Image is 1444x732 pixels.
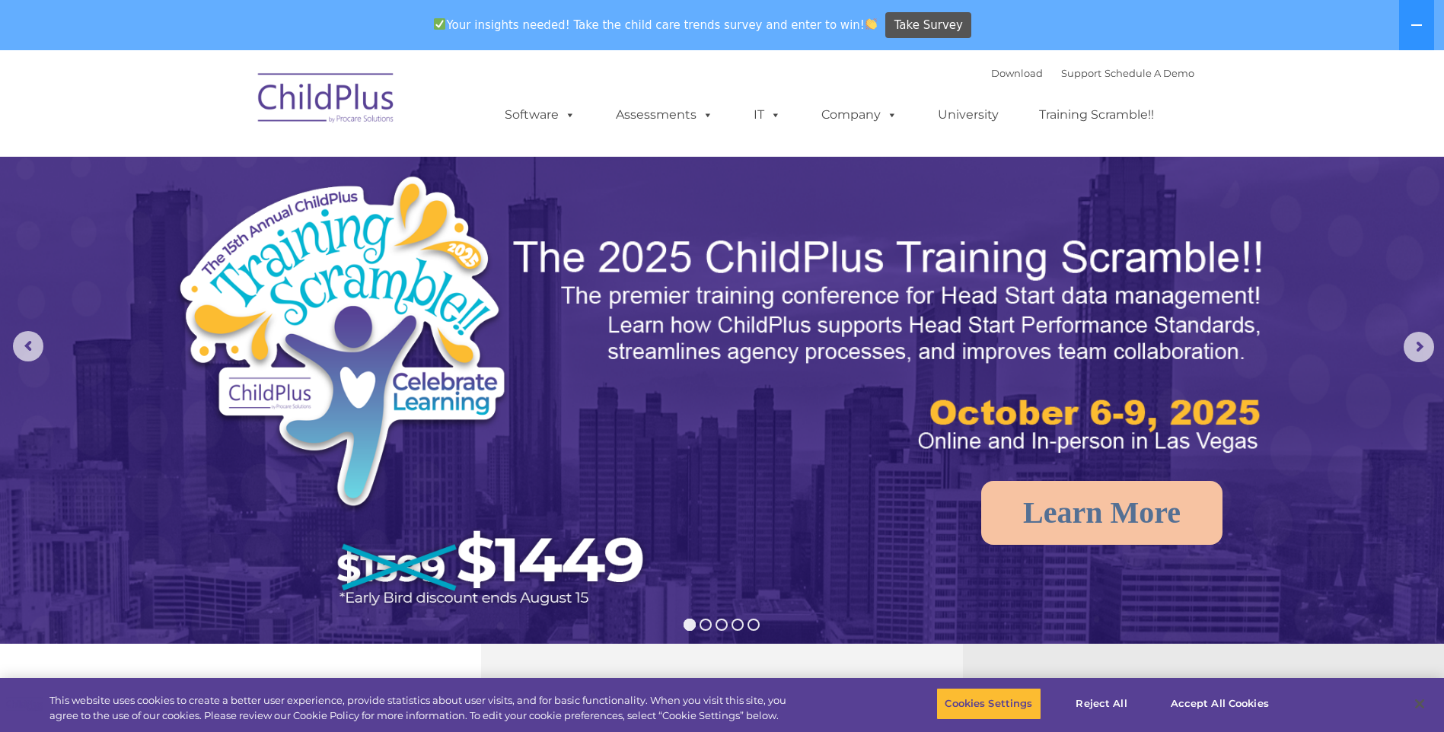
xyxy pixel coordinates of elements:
[894,12,963,39] span: Take Survey
[1162,688,1277,720] button: Accept All Cookies
[981,481,1222,545] a: Learn More
[212,163,276,174] span: Phone number
[428,10,884,40] span: Your insights needed! Take the child care trends survey and enter to win!
[250,62,403,138] img: ChildPlus by Procare Solutions
[991,67,1194,79] font: |
[434,18,445,30] img: ✅
[923,100,1014,130] a: University
[1061,67,1101,79] a: Support
[885,12,971,39] a: Take Survey
[738,100,796,130] a: IT
[489,100,591,130] a: Software
[1024,100,1169,130] a: Training Scramble!!
[1105,67,1194,79] a: Schedule A Demo
[865,18,877,30] img: 👏
[212,100,258,112] span: Last name
[1403,687,1436,721] button: Close
[806,100,913,130] a: Company
[601,100,728,130] a: Assessments
[1054,688,1149,720] button: Reject All
[49,693,794,723] div: This website uses cookies to create a better user experience, provide statistics about user visit...
[991,67,1043,79] a: Download
[936,688,1041,720] button: Cookies Settings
